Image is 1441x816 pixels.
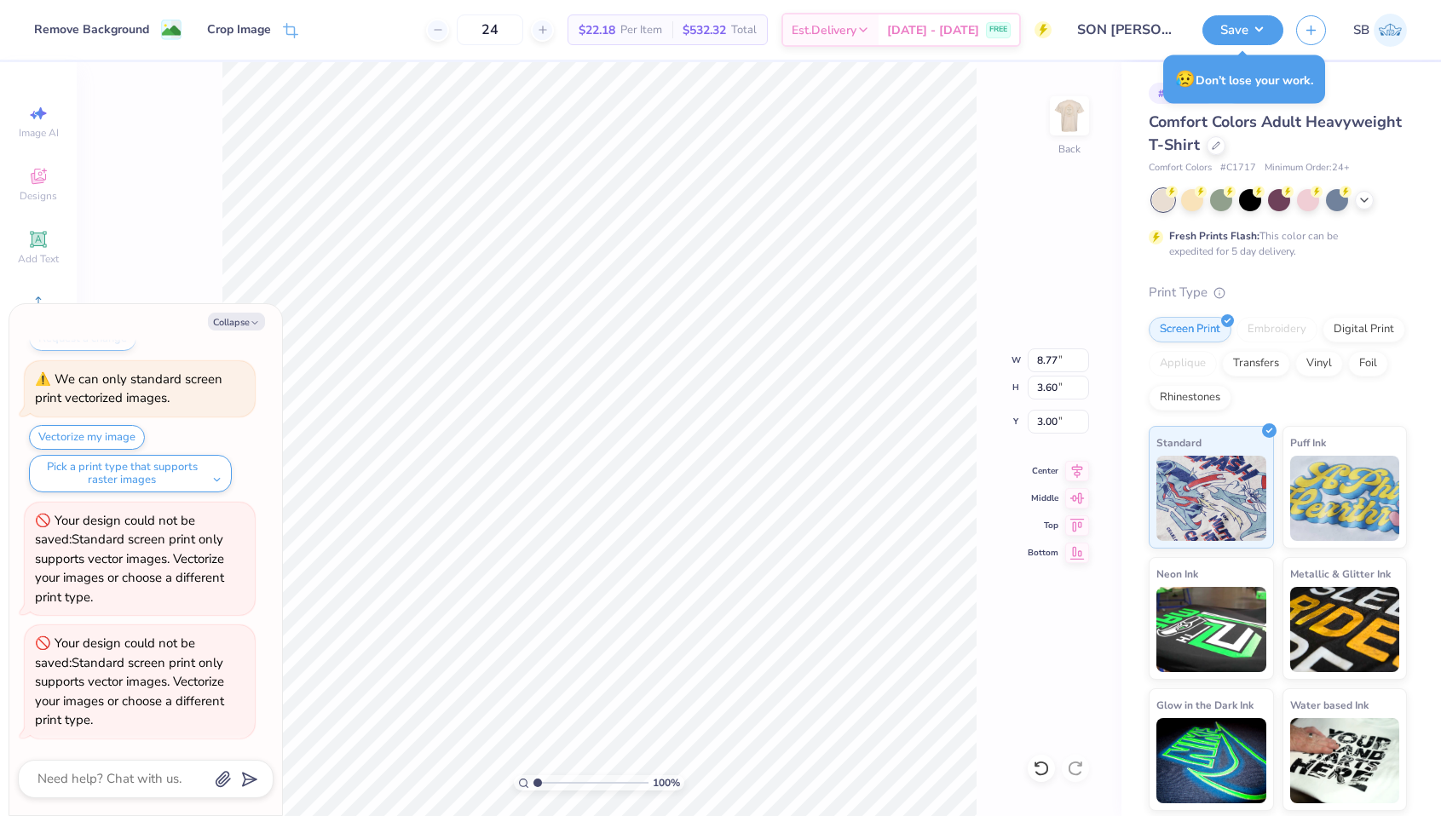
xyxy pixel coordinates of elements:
span: Glow in the Dark Ink [1156,696,1254,714]
div: Applique [1149,351,1217,376]
img: Water based Ink [1290,718,1400,803]
span: Image AI [19,126,59,140]
strong: Fresh Prints Flash: [1169,229,1259,243]
div: Your design could not be saved: Standard screen print only supports vector images. Vectorize your... [35,634,245,730]
img: Srihan Basvapatri [1374,14,1407,47]
span: FREE [989,24,1007,36]
span: Est. Delivery [792,21,856,39]
img: Puff Ink [1290,456,1400,541]
div: # 506445A [1149,83,1217,104]
div: Print Type [1149,283,1407,302]
span: SB [1353,20,1369,40]
button: Collapse [208,313,265,330]
div: Back [1058,141,1081,157]
span: # C1717 [1220,161,1256,175]
span: Middle [1028,492,1058,504]
span: Puff Ink [1290,434,1326,451]
button: Request a change [29,326,136,351]
span: Standard [1156,434,1202,451]
input: – – [457,14,523,45]
span: Minimum Order: 24 + [1265,161,1350,175]
span: [DATE] - [DATE] [887,21,979,39]
span: Center [1028,465,1058,477]
span: $532.32 [683,21,726,39]
span: Comfort Colors Adult Heavyweight T-Shirt [1149,112,1402,155]
img: Standard [1156,456,1266,541]
span: Metallic & Glitter Ink [1290,565,1391,583]
div: Embroidery [1236,317,1317,342]
a: SB [1353,14,1407,47]
img: Metallic & Glitter Ink [1290,587,1400,672]
div: Remove Background [34,20,149,38]
div: We can only standard screen print vectorized images. [35,371,222,407]
span: Neon Ink [1156,565,1198,583]
div: Screen Print [1149,317,1231,342]
span: Comfort Colors [1149,161,1212,175]
span: Total [731,21,757,39]
span: Top [1028,520,1058,532]
img: Glow in the Dark Ink [1156,718,1266,803]
button: Save [1202,15,1283,45]
div: Foil [1348,351,1388,376]
span: 100 % [653,775,680,790]
div: Don’t lose your work. [1163,55,1325,104]
div: Rhinestones [1149,385,1231,411]
div: Vinyl [1295,351,1343,376]
span: Add Text [18,252,59,266]
button: Vectorize my image [29,425,145,450]
span: $22.18 [579,21,615,39]
span: Bottom [1028,547,1058,559]
img: Back [1052,99,1087,133]
span: Per Item [620,21,662,39]
span: Water based Ink [1290,696,1369,714]
div: This color can be expedited for 5 day delivery. [1169,228,1379,259]
span: 😥 [1175,68,1196,90]
img: Neon Ink [1156,587,1266,672]
button: Pick a print type that supports raster images [29,455,232,492]
div: Transfers [1222,351,1290,376]
input: Untitled Design [1064,13,1190,47]
div: Digital Print [1323,317,1405,342]
span: Designs [20,189,57,203]
div: Your design could not be saved: Standard screen print only supports vector images. Vectorize your... [35,511,245,607]
div: Crop Image [207,20,271,38]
